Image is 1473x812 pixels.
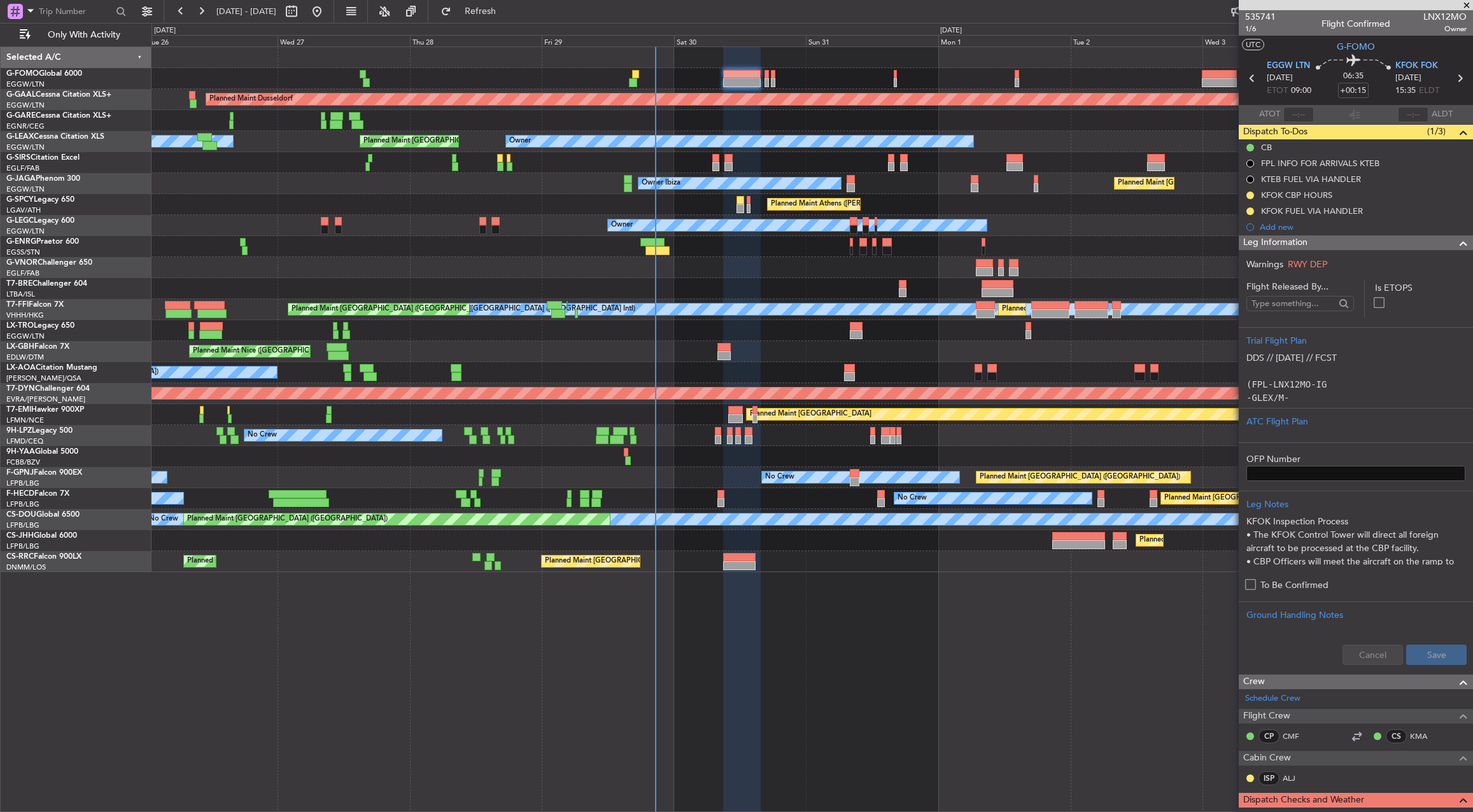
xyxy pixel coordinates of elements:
[6,185,45,194] a: EGGW/LTN
[1419,85,1439,97] span: ELDT
[1246,379,1327,389] code: (FPL-LNX12MO-IG
[980,468,1180,487] div: Planned Maint [GEOGRAPHIC_DATA] ([GEOGRAPHIC_DATA])
[1432,108,1453,121] span: ALDT
[6,269,39,278] a: EGLF/FAB
[1243,709,1290,724] span: Flight Crew
[6,175,36,183] span: G-JAGA
[216,6,276,17] span: [DATE] - [DATE]
[1243,235,1307,250] span: Leg Information
[1395,85,1416,97] span: 15:35
[6,395,85,404] a: EVRA/[PERSON_NAME]
[6,280,87,288] a: T7-BREChallenger 604
[1246,351,1465,365] p: DDS // [DATE] // FCST
[6,500,39,509] a: LFPB/LBG
[6,290,35,299] a: LTBA/ISL
[6,448,78,456] a: 9H-YAAGlobal 5000
[6,437,43,446] a: LFMD/CEQ
[1118,174,1318,193] div: Planned Maint [GEOGRAPHIC_DATA] ([GEOGRAPHIC_DATA])
[6,259,92,267] a: G-VNORChallenger 650
[642,174,680,193] div: Owner Ibiza
[6,217,34,225] span: G-LEGC
[1261,190,1332,200] div: KFOK CBP HOURS
[674,35,807,46] div: Sat 30
[1246,555,1465,595] p: • CBP Officers will meet the aircraft on the ramp to begin inspection and no passenger or crew me...
[33,31,134,39] span: Only With Activity
[1245,24,1276,34] span: 1/6
[1246,334,1465,347] div: Trial Flight Plan
[1321,17,1390,31] div: Flight Confirmed
[6,154,31,162] span: G-SIRS
[1246,280,1354,293] span: Flight Released By...
[6,196,74,204] a: G-SPCYLegacy 650
[149,510,178,529] div: No Crew
[1261,142,1272,153] div: CB
[6,164,39,173] a: EGLF/FAB
[1423,24,1467,34] span: Owner
[611,216,633,235] div: Owner
[6,374,81,383] a: [PERSON_NAME]/QSA
[363,132,564,151] div: Planned Maint [GEOGRAPHIC_DATA] ([GEOGRAPHIC_DATA])
[6,353,44,362] a: EDLW/DTM
[146,35,278,46] div: Tue 26
[6,416,44,425] a: LFMN/NCE
[6,332,45,341] a: EGGW/LTN
[1267,60,1310,73] span: EGGW LTN
[187,552,388,571] div: Planned Maint [GEOGRAPHIC_DATA] ([GEOGRAPHIC_DATA])
[1243,751,1291,766] span: Cabin Crew
[6,311,44,320] a: VHHH/HKG
[6,154,80,162] a: G-SIRSCitation Excel
[6,238,36,246] span: G-ENRG
[6,175,80,183] a: G-JAGAPhenom 300
[6,490,34,498] span: F-HECD
[6,364,97,372] a: LX-AOACitation Mustang
[1395,60,1438,73] span: KFOK FOK
[1246,415,1465,428] div: ATC Flight Plan
[6,143,45,152] a: EGGW/LTN
[6,280,32,288] span: T7-BRE
[806,35,938,46] div: Sun 31
[6,112,36,120] span: G-GARE
[1267,85,1288,97] span: ETOT
[1343,70,1364,83] span: 06:35
[1288,258,1327,270] span: RWY DEP
[6,448,35,456] span: 9H-YAA
[454,7,507,16] span: Refresh
[14,25,138,45] button: Only With Activity
[1246,498,1465,511] div: Leg Notes
[6,343,34,351] span: LX-GBH
[1243,125,1307,139] span: Dispatch To-Dos
[278,35,410,46] div: Wed 27
[940,25,962,36] div: [DATE]
[193,342,335,361] div: Planned Maint Nice ([GEOGRAPHIC_DATA])
[1246,608,1465,622] div: Ground Handling Notes
[6,122,45,131] a: EGNR/CEG
[39,2,112,21] input: Trip Number
[1251,294,1335,313] input: Type something...
[1283,731,1311,742] a: CMF
[6,385,90,393] a: T7-DYNChallenger 604
[1261,174,1361,185] div: KTEB FUEL VIA HANDLER
[6,301,64,309] a: T7-FFIFalcon 7X
[6,112,111,120] a: G-GARECessna Citation XLS+
[1245,692,1300,705] a: Schedule Crew
[6,469,82,477] a: F-GPNJFalcon 900EX
[1002,300,1215,319] div: Planned Maint [GEOGRAPHIC_DATA] ([GEOGRAPHIC_DATA] Intl)
[938,35,1071,46] div: Mon 1
[1261,158,1379,169] div: FPL INFO FOR ARRIVALS KTEB
[1395,72,1421,85] span: [DATE]
[6,479,39,488] a: LFPB/LBG
[154,25,176,36] div: [DATE]
[6,322,34,330] span: LX-TRO
[1071,35,1203,46] div: Tue 2
[6,227,45,236] a: EGGW/LTN
[1164,489,1365,508] div: Planned Maint [GEOGRAPHIC_DATA] ([GEOGRAPHIC_DATA])
[6,532,77,540] a: CS-JHHGlobal 6000
[6,427,73,435] a: 9H-LPZLegacy 500
[6,511,36,519] span: CS-DOU
[509,132,531,151] div: Owner
[1246,515,1465,528] p: KFOK Inspection Process
[1139,531,1340,550] div: Planned Maint [GEOGRAPHIC_DATA] ([GEOGRAPHIC_DATA])
[1246,393,1439,416] code: -GLEX/M-SBDE2E3FGHIJ1J3J4J5M1M3RWXYZ/LB2D1G1
[1202,35,1335,46] div: Wed 3
[6,133,34,141] span: G-LEAX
